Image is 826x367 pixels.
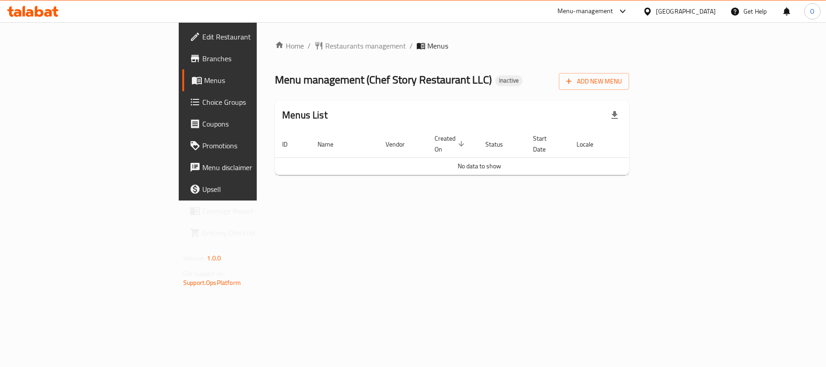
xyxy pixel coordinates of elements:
a: Choice Groups [182,91,317,113]
span: Created On [435,133,467,155]
span: Edit Restaurant [202,31,309,42]
span: O [810,6,814,16]
span: Status [485,139,515,150]
div: [GEOGRAPHIC_DATA] [656,6,716,16]
table: enhanced table [275,130,684,175]
a: Grocery Checklist [182,222,317,244]
span: Get support on: [183,268,225,279]
span: Coverage Report [202,206,309,216]
span: Grocery Checklist [202,227,309,238]
nav: breadcrumb [275,40,629,51]
a: Promotions [182,135,317,157]
div: Inactive [495,75,523,86]
span: Version: [183,252,205,264]
th: Actions [616,130,684,158]
a: Restaurants management [314,40,406,51]
a: Upsell [182,178,317,200]
span: Restaurants management [325,40,406,51]
a: Coupons [182,113,317,135]
a: Coverage Report [182,200,317,222]
a: Menus [182,69,317,91]
span: Promotions [202,140,309,151]
span: Menu management ( Chef Story Restaurant LLC ) [275,69,492,90]
div: Menu-management [557,6,613,17]
a: Branches [182,48,317,69]
li: / [410,40,413,51]
span: Inactive [495,77,523,84]
a: Menu disclaimer [182,157,317,178]
a: Edit Restaurant [182,26,317,48]
span: Menus [204,75,309,86]
h2: Menus List [282,108,327,122]
span: Branches [202,53,309,64]
span: Vendor [386,139,416,150]
span: Locale [577,139,605,150]
span: No data to show [458,160,501,172]
span: ID [282,139,299,150]
span: Add New Menu [566,76,622,87]
button: Add New Menu [559,73,629,90]
span: Choice Groups [202,97,309,108]
span: 1.0.0 [207,252,221,264]
span: Upsell [202,184,309,195]
a: Support.OpsPlatform [183,277,241,289]
span: Menu disclaimer [202,162,309,173]
span: Name [318,139,345,150]
span: Coupons [202,118,309,129]
span: Menus [427,40,448,51]
span: Start Date [533,133,558,155]
div: Export file [604,104,626,126]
